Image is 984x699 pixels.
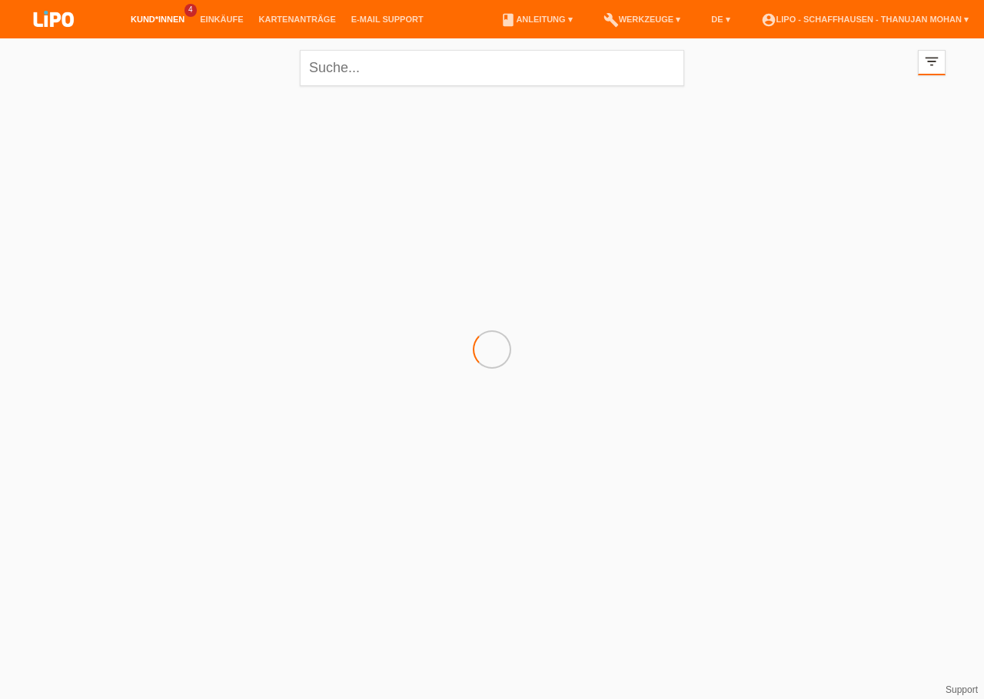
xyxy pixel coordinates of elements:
i: book [500,12,516,28]
a: Support [946,684,978,695]
a: buildWerkzeuge ▾ [596,15,689,24]
input: Suche... [300,50,684,86]
a: E-Mail Support [344,15,431,24]
span: 4 [184,4,197,17]
i: filter_list [923,53,940,70]
i: build [603,12,619,28]
a: LIPO pay [15,31,92,43]
a: DE ▾ [703,15,737,24]
a: Einkäufe [192,15,251,24]
a: account_circleLIPO - Schaffhausen - Thanujan Mohan ▾ [753,15,976,24]
a: Kund*innen [123,15,192,24]
a: bookAnleitung ▾ [493,15,580,24]
i: account_circle [761,12,776,28]
a: Kartenanträge [251,15,344,24]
